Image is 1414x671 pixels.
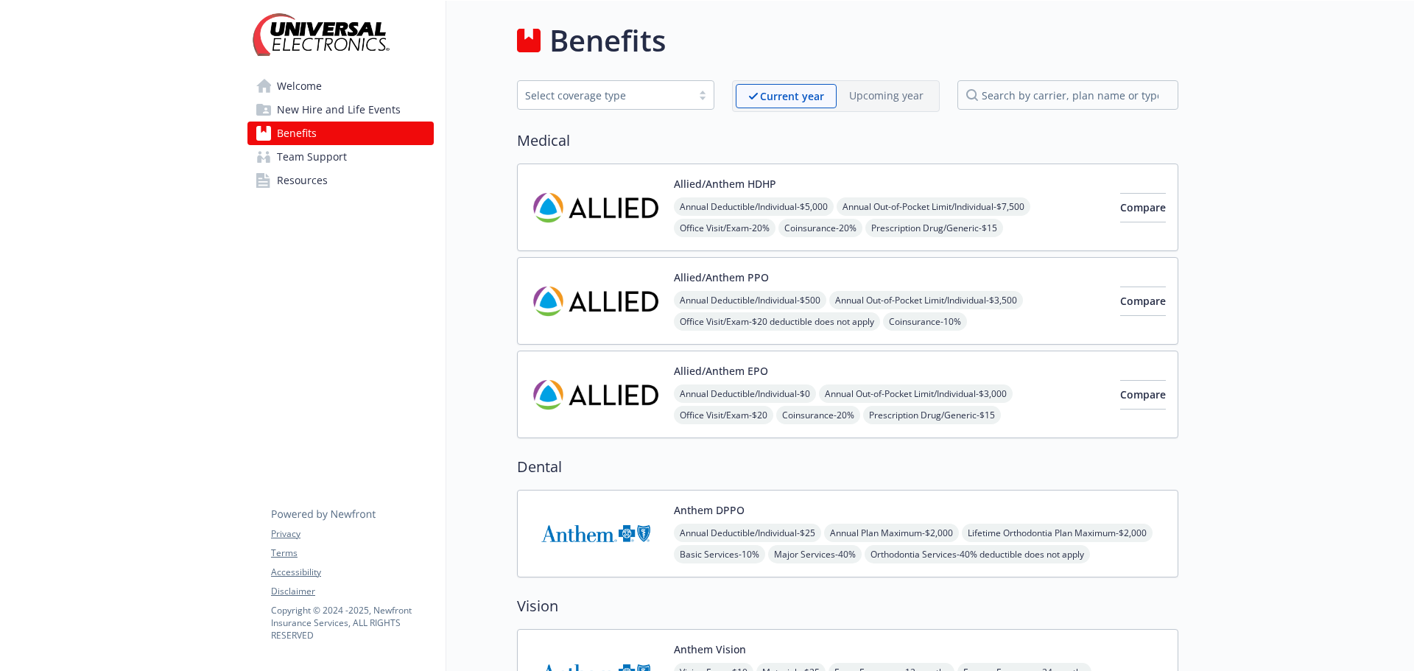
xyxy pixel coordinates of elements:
span: Annual Out-of-Pocket Limit/Individual - $3,500 [829,291,1023,309]
button: Compare [1120,193,1166,222]
span: Welcome [277,74,322,98]
span: Lifetime Orthodontia Plan Maximum - $2,000 [962,524,1153,542]
h2: Dental [517,456,1178,478]
span: Annual Deductible/Individual - $25 [674,524,821,542]
span: Compare [1120,294,1166,308]
button: Allied/Anthem PPO [674,270,769,285]
button: Compare [1120,380,1166,410]
span: Coinsurance - 20% [778,219,862,237]
input: search by carrier, plan name or type [957,80,1178,110]
span: Major Services - 40% [768,545,862,563]
span: Resources [277,169,328,192]
span: Prescription Drug/Generic - $15 [863,406,1001,424]
button: Anthem DPPO [674,502,745,518]
img: Anthem Blue Cross carrier logo [530,502,662,565]
a: New Hire and Life Events [247,98,434,122]
p: Upcoming year [849,88,924,103]
h1: Benefits [549,18,666,63]
a: Disclaimer [271,585,433,598]
span: Office Visit/Exam - $20 deductible does not apply [674,312,880,331]
span: Office Visit/Exam - $20 [674,406,773,424]
button: Allied/Anthem HDHP [674,176,776,192]
a: Benefits [247,122,434,145]
span: Benefits [277,122,317,145]
a: Team Support [247,145,434,169]
button: Allied/Anthem EPO [674,363,768,379]
span: Team Support [277,145,347,169]
span: Compare [1120,200,1166,214]
p: Copyright © 2024 - 2025 , Newfront Insurance Services, ALL RIGHTS RESERVED [271,604,433,642]
img: Allied Benefit Systems LLC carrier logo [530,270,662,332]
span: Annual Deductible/Individual - $500 [674,291,826,309]
span: Coinsurance - 20% [776,406,860,424]
span: Compare [1120,387,1166,401]
span: Coinsurance - 10% [883,312,967,331]
a: Terms [271,547,433,560]
span: Annual Out-of-Pocket Limit/Individual - $7,500 [837,197,1030,216]
span: Annual Deductible/Individual - $0 [674,384,816,403]
button: Anthem Vision [674,642,746,657]
p: Current year [760,88,824,104]
span: New Hire and Life Events [277,98,401,122]
div: Select coverage type [525,88,684,103]
span: Annual Deductible/Individual - $5,000 [674,197,834,216]
img: Allied Benefit Systems LLC carrier logo [530,176,662,239]
h2: Medical [517,130,1178,152]
button: Compare [1120,287,1166,316]
span: Upcoming year [837,84,936,108]
a: Resources [247,169,434,192]
img: Allied Benefit Systems LLC carrier logo [530,363,662,426]
h2: Vision [517,595,1178,617]
span: Annual Plan Maximum - $2,000 [824,524,959,542]
span: Annual Out-of-Pocket Limit/Individual - $3,000 [819,384,1013,403]
a: Privacy [271,527,433,541]
a: Accessibility [271,566,433,579]
span: Prescription Drug/Generic - $15 [865,219,1003,237]
a: Welcome [247,74,434,98]
span: Basic Services - 10% [674,545,765,563]
span: Orthodontia Services - 40% deductible does not apply [865,545,1090,563]
span: Office Visit/Exam - 20% [674,219,775,237]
